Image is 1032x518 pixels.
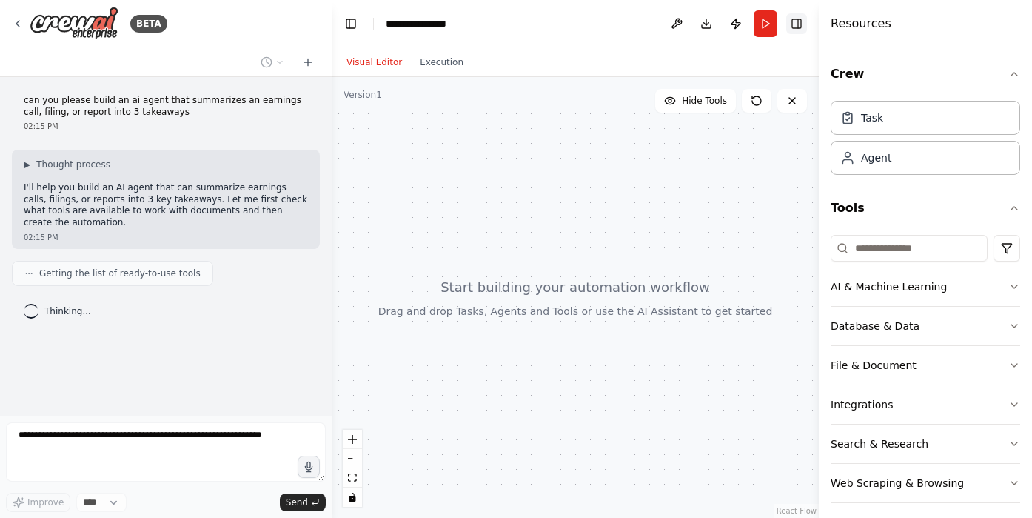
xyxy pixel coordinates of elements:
span: Getting the list of ready-to-use tools [39,268,201,279]
button: Send [280,494,326,511]
div: React Flow controls [343,430,362,507]
button: Web Scraping & Browsing [831,464,1020,502]
span: ▶ [24,159,30,170]
button: Start a new chat [296,53,320,71]
button: Tools [831,187,1020,229]
button: Search & Research [831,425,1020,463]
button: Hide right sidebar [786,13,807,34]
div: Crew [831,95,1020,187]
button: zoom in [343,430,362,449]
button: Switch to previous chat [255,53,290,71]
button: toggle interactivity [343,488,362,507]
div: 02:15 PM [24,121,308,132]
p: I'll help you build an AI agent that can summarize earnings calls, filings, or reports into 3 key... [24,182,308,228]
div: Tools [831,229,1020,515]
button: File & Document [831,346,1020,385]
button: Click to speak your automation idea [298,456,320,478]
span: Hide Tools [682,95,727,107]
button: Crew [831,53,1020,95]
span: Thought process [36,159,110,170]
button: Hide Tools [655,89,736,113]
button: ▶Thought process [24,159,110,170]
button: Visual Editor [338,53,411,71]
div: Task [861,110,883,125]
span: Thinking... [44,305,91,317]
button: AI & Machine Learning [831,268,1020,306]
button: Execution [411,53,472,71]
div: BETA [130,15,167,33]
p: can you please build an ai agent that summarizes an earnings call, filing, or report into 3 takea... [24,95,308,118]
button: fit view [343,468,362,488]
button: Database & Data [831,307,1020,345]
div: Version 1 [344,89,382,101]
button: Improve [6,493,70,512]
h4: Resources [831,15,891,33]
div: 02:15 PM [24,232,308,243]
button: Hide left sidebar [341,13,361,34]
button: zoom out [343,449,362,468]
nav: breadcrumb [386,16,462,31]
img: Logo [30,7,118,40]
span: Improve [27,497,64,508]
span: Send [286,497,308,508]
button: Integrations [831,385,1020,424]
div: Agent [861,150,891,165]
a: React Flow attribution [777,507,817,515]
